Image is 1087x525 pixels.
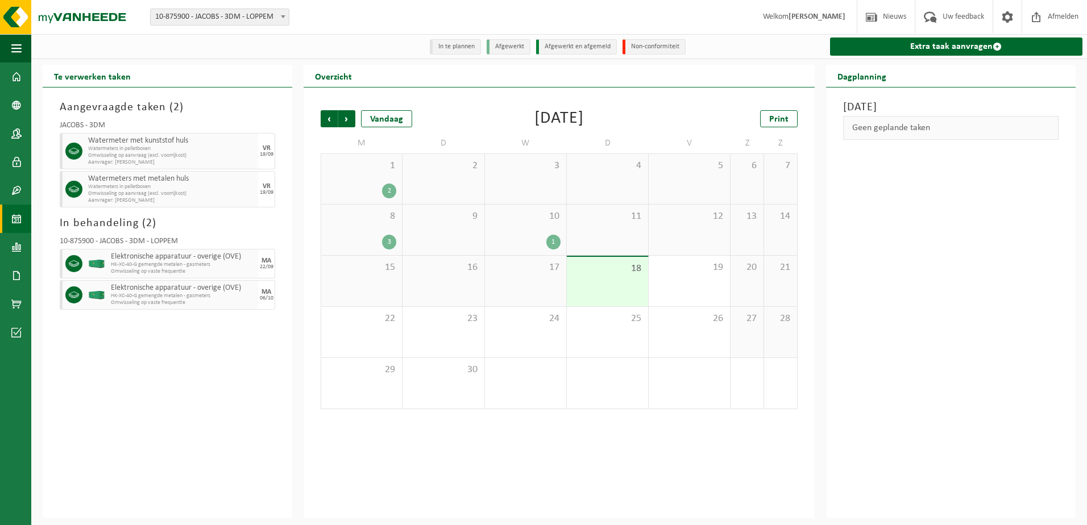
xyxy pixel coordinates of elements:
[146,218,152,229] span: 2
[111,284,255,293] span: Elektronische apparatuur - overige (OVE)
[321,110,338,127] span: Vorige
[263,183,271,190] div: VR
[843,116,1059,140] div: Geen geplande taken
[88,145,255,152] span: Watermeters in palletboxen
[88,197,255,204] span: Aanvrager: [PERSON_NAME]
[736,312,758,325] span: 27
[654,160,724,172] span: 5
[487,39,530,55] li: Afgewerkt
[361,110,412,127] div: Vandaag
[111,293,255,299] span: HK-XC-40-G gemengde metalen - gasmeters
[567,133,649,153] td: D
[111,252,255,261] span: Elektronische apparatuur - overige (OVE)
[304,65,363,87] h2: Overzicht
[262,257,271,264] div: MA
[623,39,686,55] li: Non-conformiteit
[830,37,1082,56] a: Extra taak aanvragen
[491,312,561,325] span: 24
[88,291,105,299] img: HK-XC-40-GN-00
[408,210,478,223] span: 9
[546,235,561,249] div: 1
[654,210,724,223] span: 12
[111,299,255,306] span: Omwisseling op vaste frequentie
[60,99,275,116] h3: Aangevraagde taken ( )
[408,312,478,325] span: 23
[736,210,758,223] span: 13
[260,190,273,195] div: 19/09
[826,65,898,87] h2: Dagplanning
[88,136,255,145] span: Watermeter met kunststof huls
[88,184,255,190] span: Watermeters in palletboxen
[327,210,396,223] span: 8
[491,160,561,172] span: 3
[260,295,273,301] div: 06/10
[262,289,271,295] div: MA
[60,238,275,249] div: 10-875900 - JACOBS - 3DM - LOPPEM
[534,110,584,127] div: [DATE]
[327,364,396,376] span: 29
[327,312,396,325] span: 22
[770,312,791,325] span: 28
[654,261,724,274] span: 19
[485,133,567,153] td: W
[789,13,845,21] strong: [PERSON_NAME]
[649,133,731,153] td: V
[88,260,105,268] img: HK-XC-40-GN-00
[173,102,180,113] span: 2
[572,262,642,275] span: 18
[654,312,724,325] span: 26
[408,261,478,274] span: 16
[408,364,478,376] span: 30
[403,133,484,153] td: D
[572,160,642,172] span: 4
[260,264,273,270] div: 22/09
[150,9,289,26] span: 10-875900 - JACOBS - 3DM - LOPPEM
[572,210,642,223] span: 11
[430,39,481,55] li: In te plannen
[770,160,791,172] span: 7
[327,261,396,274] span: 15
[408,160,478,172] span: 2
[770,210,791,223] span: 14
[88,174,255,184] span: Watermeters met metalen huls
[491,210,561,223] span: 10
[88,190,255,197] span: Omwisseling op aanvraag (excl. voorrijkost)
[60,122,275,133] div: JACOBS - 3DM
[536,39,617,55] li: Afgewerkt en afgemeld
[764,133,798,153] td: Z
[572,312,642,325] span: 25
[60,215,275,232] h3: In behandeling ( )
[760,110,798,127] a: Print
[263,145,271,152] div: VR
[736,261,758,274] span: 20
[321,133,403,153] td: M
[736,160,758,172] span: 6
[770,261,791,274] span: 21
[88,159,255,166] span: Aanvrager: [PERSON_NAME]
[491,261,561,274] span: 17
[327,160,396,172] span: 1
[111,268,255,275] span: Omwisseling op vaste frequentie
[769,115,789,124] span: Print
[338,110,355,127] span: Volgende
[260,152,273,157] div: 19/09
[43,65,142,87] h2: Te verwerken taken
[731,133,764,153] td: Z
[382,235,396,249] div: 3
[382,184,396,198] div: 2
[151,9,289,25] span: 10-875900 - JACOBS - 3DM - LOPPEM
[843,99,1059,116] h3: [DATE]
[88,152,255,159] span: Omwisseling op aanvraag (excl. voorrijkost)
[111,261,255,268] span: HK-XC-40-G gemengde metalen - gasmeters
